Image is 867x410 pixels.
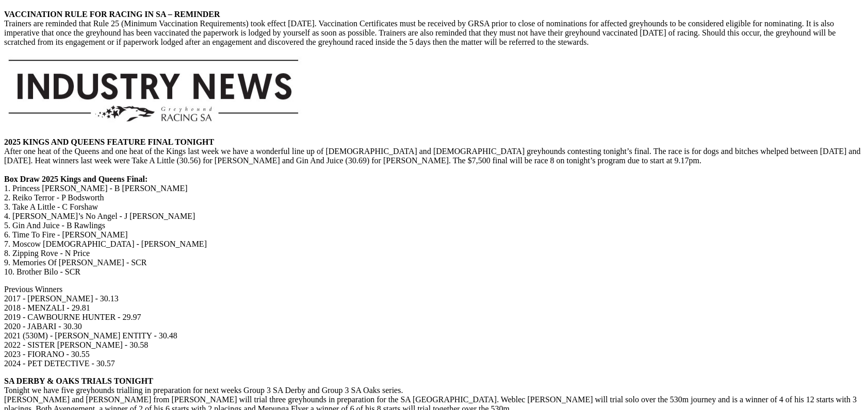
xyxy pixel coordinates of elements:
strong: SA DERBY & OAKS TRIALS TONIGHT [4,377,153,385]
strong: Box Draw 2025 Kings and Queens Final: [4,175,148,183]
p: Previous Winners 2017 - [PERSON_NAME] - 30.13 2018 - MENZALI - 29.81 2019 - CAWBOURNE HUNTER - 29... [4,285,863,368]
img: IndustryNews_June2019.jpg [4,56,303,127]
strong: VACCINATION RULE FOR RACING IN SA – REMINDER [4,10,220,19]
p: After one heat of the Queens and one heat of the Kings last week we have a wonderful line up of [... [4,138,863,277]
strong: 2025 KINGS AND QUEENS FEATURE FINAL TONIGHT [4,138,214,146]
